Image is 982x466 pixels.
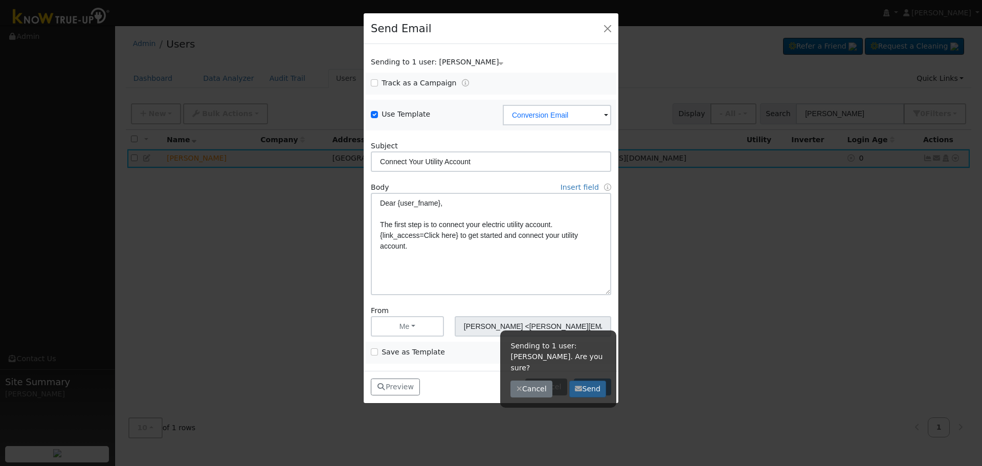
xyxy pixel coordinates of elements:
[503,105,611,125] input: Select a Template
[382,109,430,120] label: Use Template
[510,381,552,398] button: Cancel
[366,57,617,68] div: Show users
[371,316,444,337] button: Me
[371,141,398,151] label: Subject
[604,183,611,191] a: Fields
[382,347,445,358] label: Save as Template
[382,78,456,88] label: Track as a Campaign
[569,381,607,398] button: Send
[371,305,389,316] label: From
[371,111,378,118] input: Use Template
[371,79,378,86] input: Track as a Campaign
[371,348,378,356] input: Save as Template
[371,20,431,37] h4: Send Email
[371,379,420,396] button: Preview
[510,341,606,373] p: Sending to 1 user: [PERSON_NAME]. Are you sure?
[561,183,599,191] a: Insert field
[371,182,389,193] label: Body
[462,79,469,87] a: Tracking Campaigns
